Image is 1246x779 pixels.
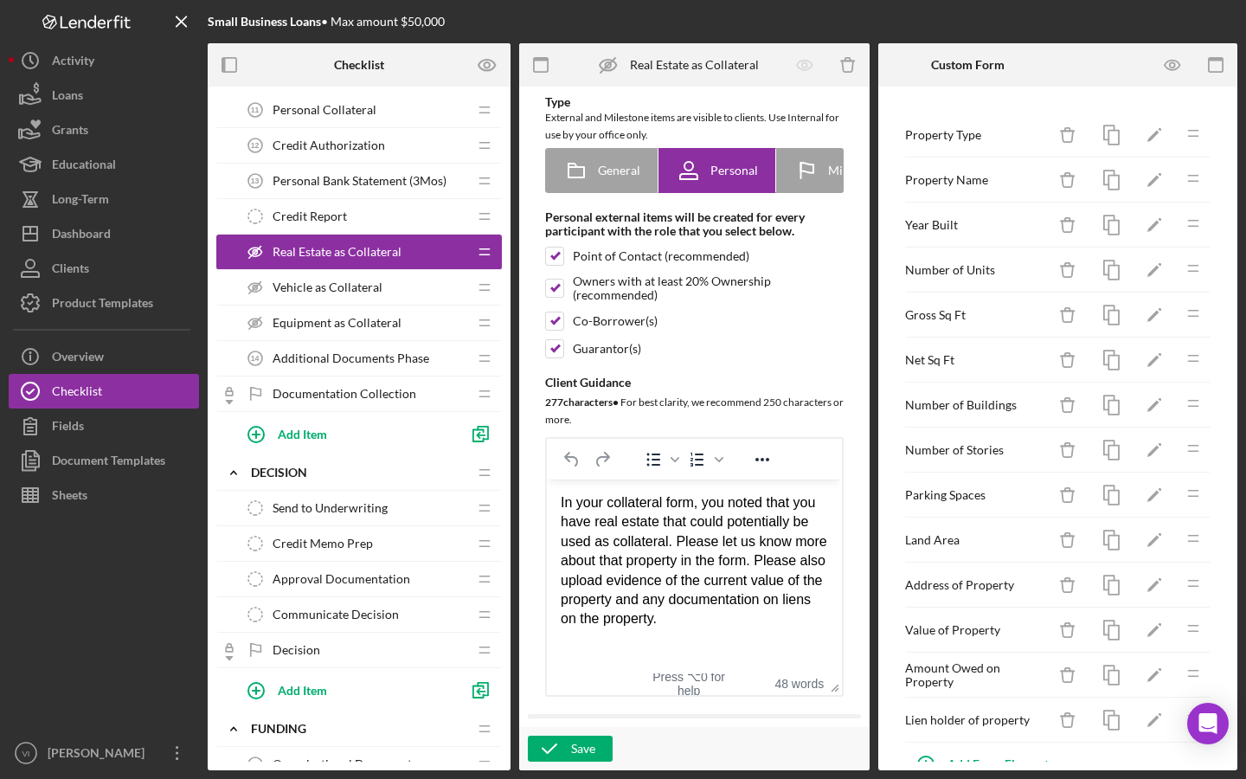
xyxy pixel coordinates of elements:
div: Open Intercom Messenger [1187,703,1229,744]
div: Client Guidance [545,376,844,389]
div: Add Item [278,417,327,450]
div: Decision [251,466,467,480]
tspan: 11 [251,106,260,114]
button: Educational [9,147,199,182]
span: Personal [710,164,758,177]
span: General [598,164,640,177]
iframe: Rich Text Area [547,480,842,673]
div: Number of Stories [905,443,1046,457]
div: Co-Borrower(s) [573,314,658,328]
button: 48 words [774,670,824,698]
button: VI[PERSON_NAME] [9,736,199,770]
button: Loans [9,78,199,113]
div: Grants [52,113,88,151]
tspan: 13 [251,177,260,185]
span: Real Estate as Collateral [273,245,401,259]
div: External and Milestone items are visible to clients. Use Internal for use by your office only. [545,109,844,144]
button: Document Templates [9,443,199,478]
span: Communicate Decision [273,608,399,621]
span: Send to Underwriting [273,501,388,515]
span: Organizational Documents [273,757,417,771]
button: Dashboard [9,216,199,251]
div: Parking Spaces [905,488,1046,502]
span: Documentation Collection [273,387,416,401]
div: For best clarity, we recommend 250 characters or more. [545,394,844,428]
div: Guarantor(s) [573,342,641,356]
div: Bullet list [639,447,682,472]
div: Net Sq Ft [905,353,1046,367]
span: Vehicle as Collateral [273,280,382,294]
button: Fields [9,409,199,443]
span: Credit Memo Prep [273,537,373,550]
span: Personal Collateral [273,103,376,117]
div: Fields [52,409,84,447]
div: Number of Buildings [905,398,1046,412]
span: Equipment as Collateral [273,316,401,330]
tspan: 12 [251,141,260,150]
div: Loans [52,78,83,117]
div: Value of Property [905,623,1046,637]
div: Dashboard [52,216,111,255]
span: Credit Authorization [273,138,385,152]
div: Document Templates [52,443,165,482]
div: Gross Sq Ft [905,308,1046,322]
b: 277 character s • [545,396,619,409]
div: • Max amount $50,000 [208,15,445,29]
b: Checklist [334,58,384,72]
div: Press the Up and Down arrow keys to resize the editor. [824,673,842,695]
div: Property Name [905,173,1046,187]
a: Sheets [9,478,199,512]
button: Save [528,736,613,762]
tspan: 14 [251,354,260,363]
div: Long-Term [52,182,109,221]
button: Product Templates [9,286,199,320]
div: [PERSON_NAME] [43,736,156,775]
button: Grants [9,113,199,147]
div: Personal external items will be created for every participant with the role that you select below. [545,210,844,238]
div: Type [545,95,844,109]
div: Product Templates [52,286,153,325]
div: Year Built [905,218,1046,232]
button: Clients [9,251,199,286]
div: Sheets [52,478,87,517]
button: Long-Term [9,182,199,216]
span: Milestone [828,164,882,177]
div: Land Area [905,533,1046,547]
div: Save [571,736,595,762]
button: Reveal or hide additional toolbar items [748,447,777,472]
div: Funding [251,722,467,736]
button: Add Item [234,673,459,707]
div: Overview [52,339,104,378]
div: Address of Property [905,578,1046,592]
div: Number of Units [905,263,1046,277]
b: Custom Form [931,58,1005,72]
button: Checklist [9,374,199,409]
tspan: 15 [251,760,260,769]
text: VI [22,749,29,758]
button: Add Item [234,416,459,451]
b: Small Business Loans [208,14,321,29]
div: Real Estate as Collateral [630,58,759,72]
button: Overview [9,339,199,374]
span: Additional Documents Phase [273,351,429,365]
div: Point of Contact (recommended) [573,249,749,263]
span: Decision [273,643,320,657]
div: Owners with at least 20% Ownership (recommended) [573,274,844,302]
div: Educational [52,147,116,186]
div: Press ⌥0 for help [644,670,734,698]
span: Credit Report [273,209,347,223]
button: Activity [9,43,199,78]
div: Activity [52,43,94,82]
